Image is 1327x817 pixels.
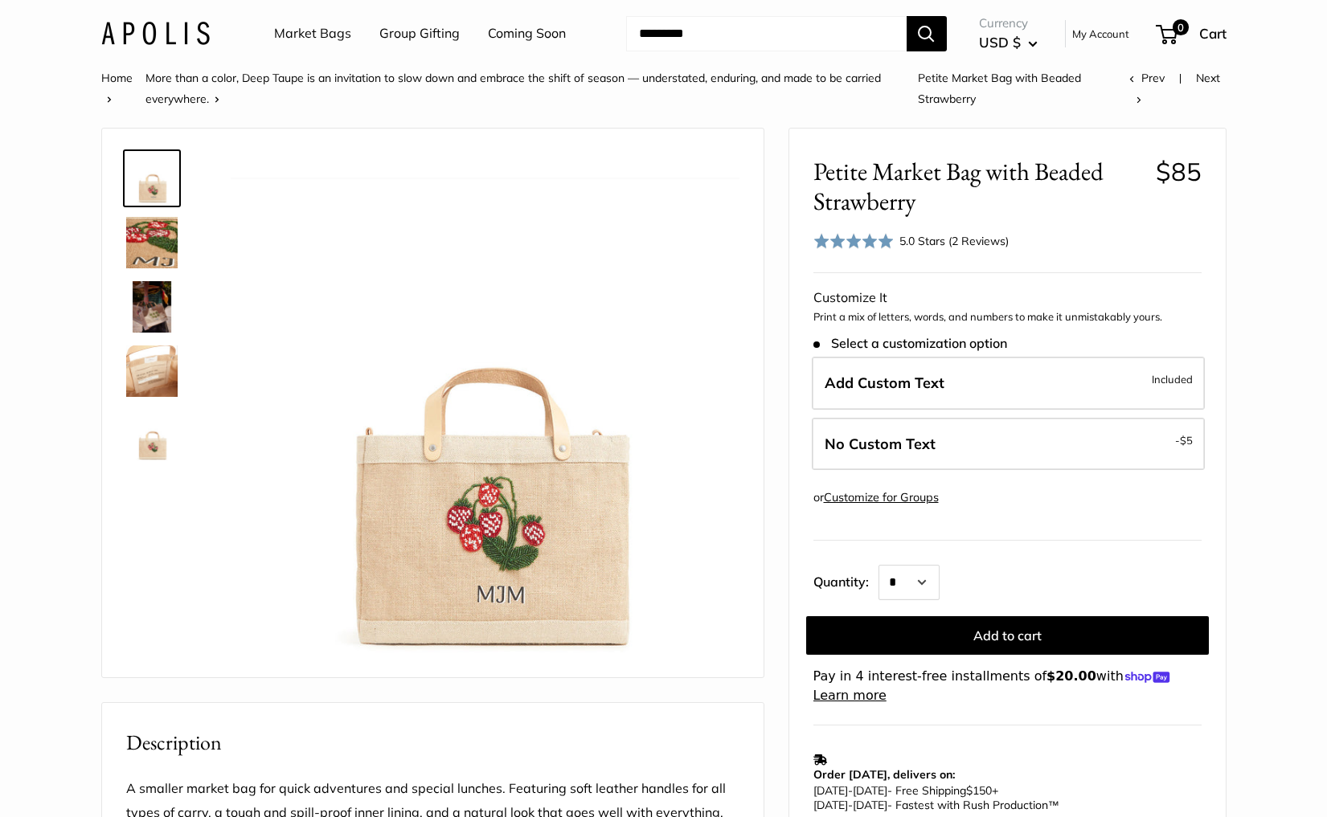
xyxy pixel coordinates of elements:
label: Leave Blank [812,418,1205,471]
span: Included [1152,370,1193,389]
span: - [848,783,853,798]
div: 5.0 Stars (2 Reviews) [899,232,1009,250]
span: $150 [966,783,992,798]
div: Customize It [813,286,1202,310]
label: Add Custom Text [812,357,1205,410]
span: - [848,798,853,812]
span: $85 [1156,156,1202,187]
input: Search... [626,16,907,51]
h2: Description [126,727,739,758]
p: - Free Shipping + [813,783,1194,812]
span: - [1175,431,1193,450]
nav: Breadcrumb [101,67,1129,109]
label: Quantity: [813,560,879,600]
button: Add to cart [806,616,1209,655]
img: Petite Market Bag with Beaded Strawberry [126,345,178,397]
div: or [813,487,939,509]
span: Currency [979,12,1038,35]
a: Market Bags [274,22,351,46]
span: 0 [1172,19,1188,35]
button: Search [907,16,947,51]
span: Add Custom Text [825,374,944,392]
img: Petite Market Bag with Beaded Strawberry [126,281,178,333]
a: Customize for Groups [824,490,939,504]
span: $5 [1180,434,1193,447]
a: My Account [1072,24,1129,43]
span: Select a customization option [813,336,1007,351]
img: Apolis [101,22,210,45]
img: Petite Market Bag with Beaded Strawberry [231,153,739,661]
a: Group Gifting [379,22,460,46]
span: USD $ [979,34,1021,51]
a: Petite Market Bag with Beaded Strawberry [123,342,181,400]
a: Petite Market Bag with Beaded Strawberry [123,214,181,272]
a: Home [101,71,133,85]
img: Petite Market Bag with Beaded Strawberry [126,410,178,461]
a: Petite Market Bag with Beaded Strawberry [123,278,181,336]
a: 0 Cart [1157,21,1227,47]
span: No Custom Text [825,435,936,453]
span: [DATE] [813,798,848,812]
strong: Order [DATE], delivers on: [813,767,955,782]
a: Petite Market Bag with Beaded Strawberry [123,406,181,464]
span: Petite Market Bag with Beaded Strawberry [813,157,1144,216]
span: Petite Market Bag with Beaded Strawberry [918,71,1081,106]
span: [DATE] [813,783,848,798]
span: Cart [1199,25,1227,42]
a: Petite Market Bag with Beaded Strawberry [123,149,181,207]
a: Coming Soon [488,22,566,46]
button: USD $ [979,30,1038,55]
span: [DATE] [853,783,887,798]
div: 5.0 Stars (2 Reviews) [813,229,1010,252]
img: Petite Market Bag with Beaded Strawberry [126,217,178,268]
p: Print a mix of letters, words, and numbers to make it unmistakably yours. [813,309,1202,325]
span: [DATE] [853,798,887,812]
span: - Fastest with Rush Production™ [813,798,1059,812]
a: More than a color, Deep Taupe is an invitation to slow down and embrace the shift of season — und... [145,71,881,106]
a: Prev [1129,71,1165,85]
img: Petite Market Bag with Beaded Strawberry [126,153,178,204]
